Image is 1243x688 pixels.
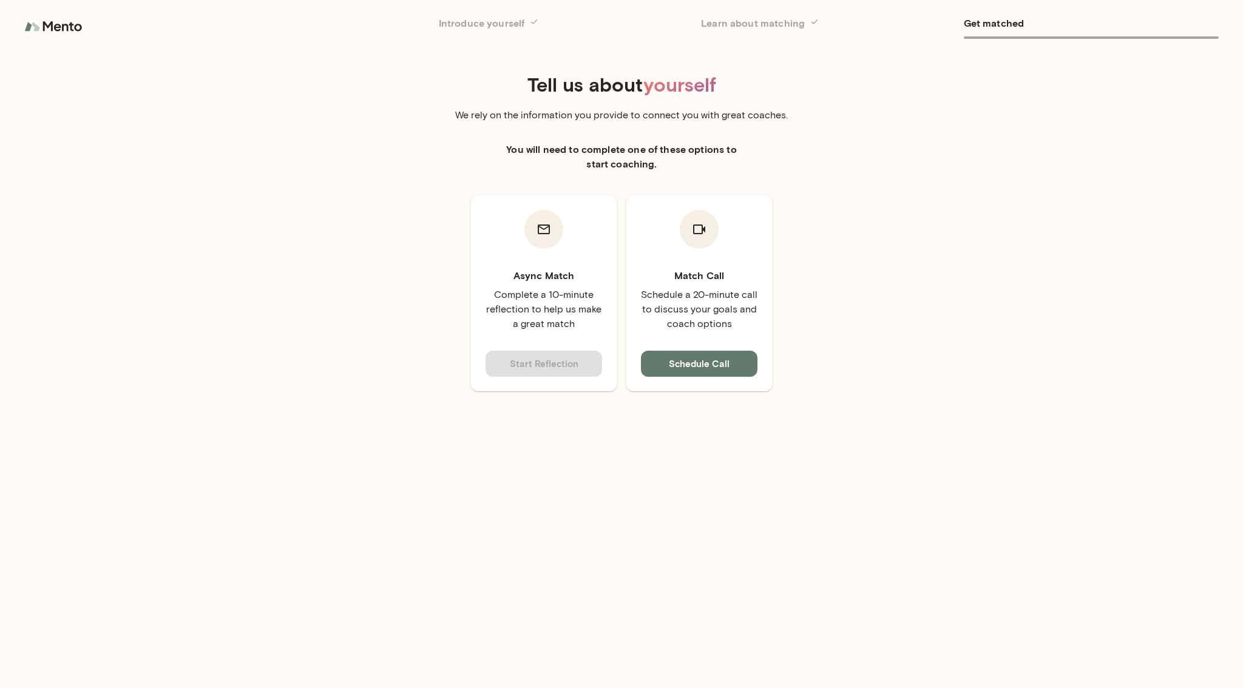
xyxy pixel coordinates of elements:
h6: Learn about matching [701,15,956,32]
p: We rely on the information you provide to connect you with great coaches. [452,108,791,123]
img: logo [24,15,85,39]
p: Complete a 10-minute reflection to help us make a great match [486,288,602,331]
h4: Tell us about [165,73,1078,96]
button: Schedule Call [641,351,757,376]
h6: Get matched [964,15,1219,32]
h6: Introduce yourself [439,15,694,32]
p: Schedule a 20-minute call to discuss your goals and coach options [641,288,757,331]
span: yourself [643,72,716,96]
h6: Match Call [641,268,757,283]
h6: Async Match [486,268,602,283]
h6: You will need to complete one of these options to start coaching. [500,142,743,171]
